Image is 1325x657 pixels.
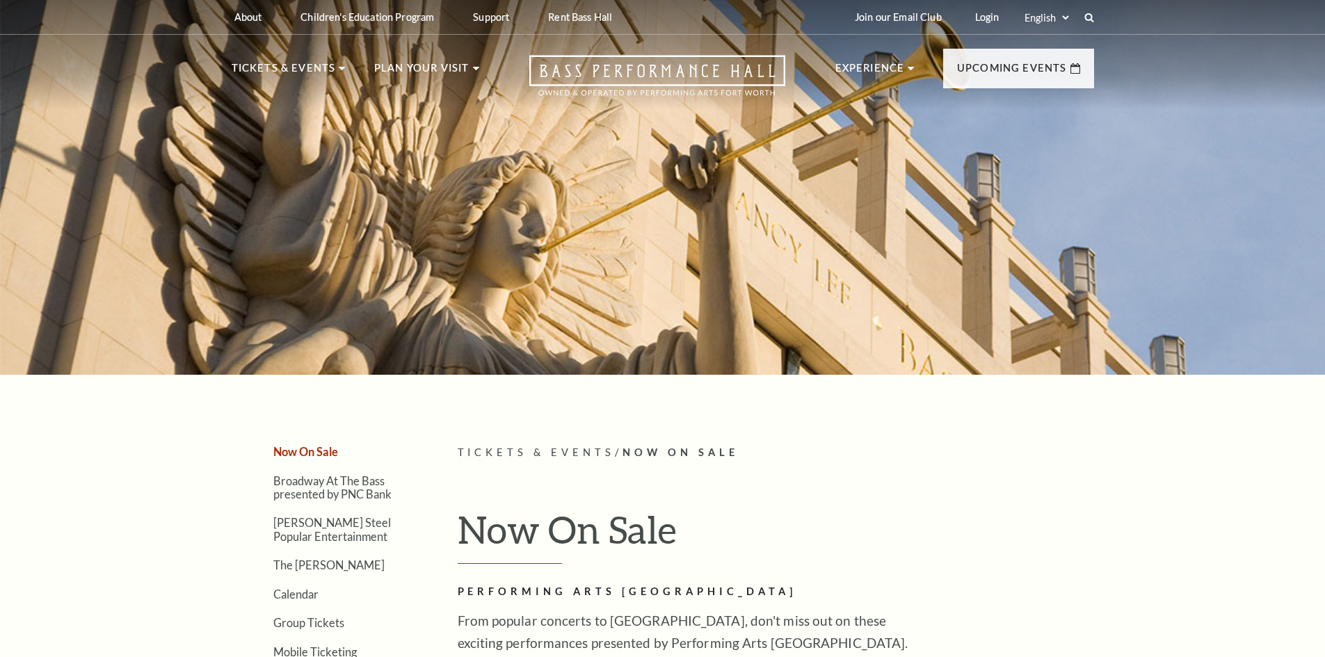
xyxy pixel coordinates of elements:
p: Support [473,11,509,23]
p: Experience [835,60,905,85]
p: Tickets & Events [232,60,336,85]
span: Tickets & Events [458,446,616,458]
a: Group Tickets [273,616,344,629]
a: Calendar [273,587,319,601]
select: Select: [1022,11,1071,24]
p: Children's Education Program [300,11,434,23]
p: / [458,444,1094,462]
a: Now On Sale [273,445,338,458]
p: Upcoming Events [957,60,1067,85]
p: Rent Bass Hall [548,11,612,23]
a: Broadway At The Bass presented by PNC Bank [273,474,392,501]
h1: Now On Sale [458,507,1094,564]
p: Plan Your Visit [374,60,469,85]
p: About [234,11,262,23]
a: The [PERSON_NAME] [273,558,385,571]
h2: Performing Arts [GEOGRAPHIC_DATA] [458,583,910,601]
a: [PERSON_NAME] Steel Popular Entertainment [273,516,391,542]
span: Now On Sale [623,446,739,458]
